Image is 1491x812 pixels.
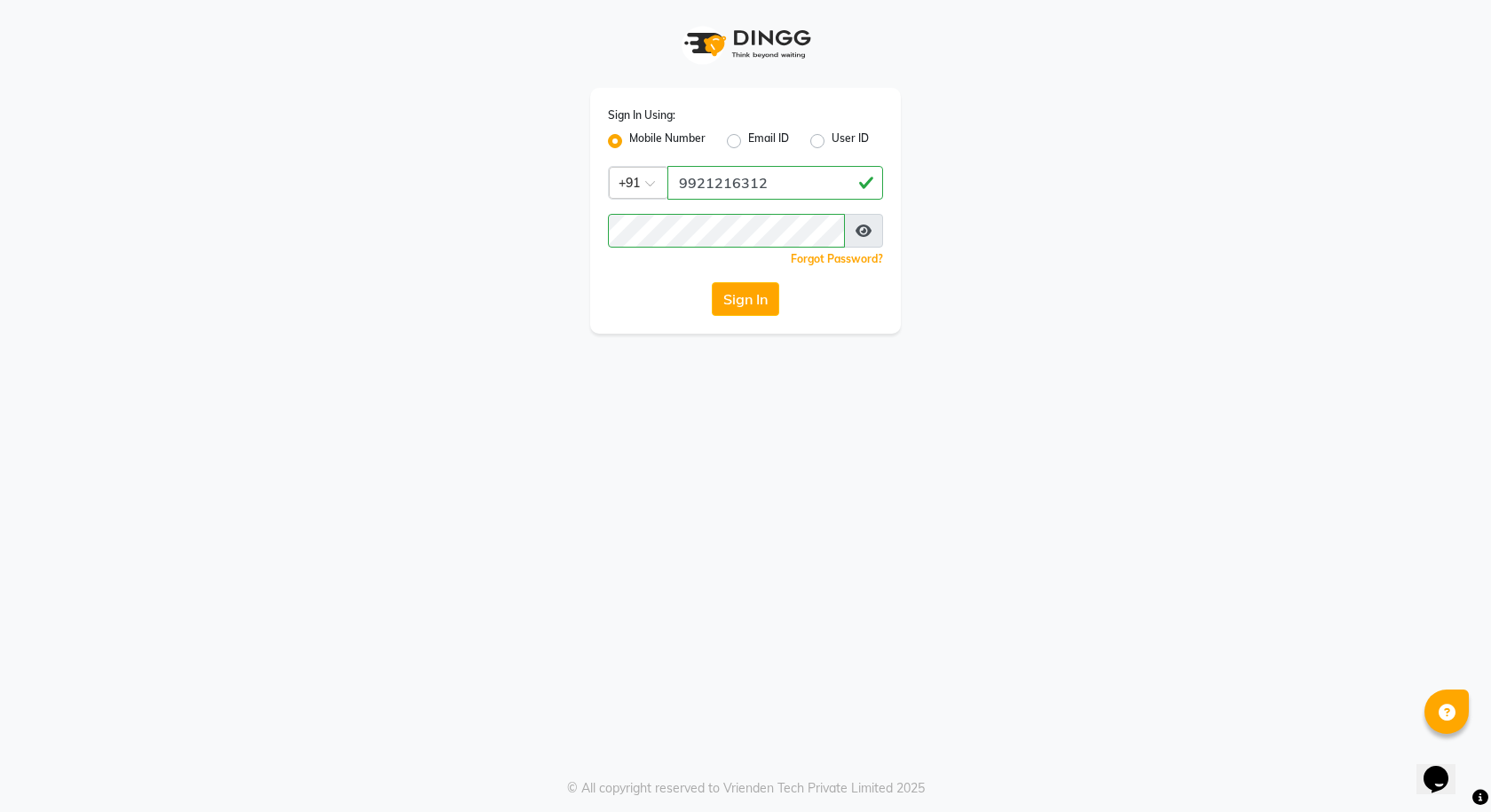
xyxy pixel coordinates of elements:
button: Sign In [712,282,779,316]
input: Username [667,166,883,200]
label: Sign In Using: [608,107,675,123]
img: logo1.svg [674,18,816,70]
label: User ID [832,130,869,152]
a: Forgot Password? [791,252,883,265]
input: Username [608,214,845,248]
iframe: chat widget [1416,741,1473,794]
label: Email ID [748,130,789,152]
label: Mobile Number [629,130,706,152]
